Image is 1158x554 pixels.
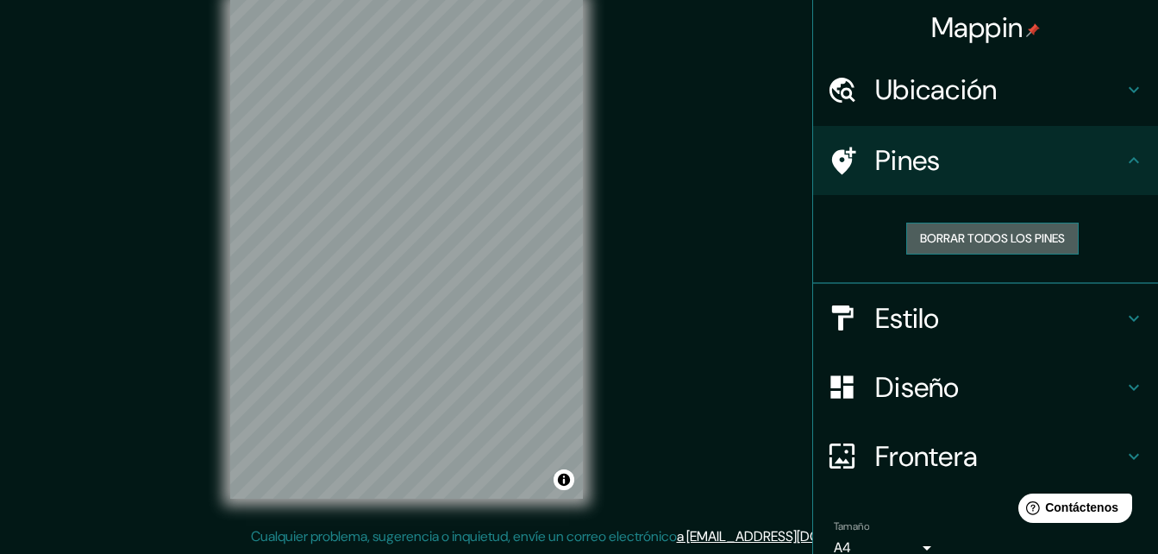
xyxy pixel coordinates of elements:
[834,519,869,533] label: Tamaño
[875,370,1124,405] h4: Diseño
[251,526,902,547] p: Cualquier problema, sugerencia o inquietud, envíe un correo electrónico .
[813,353,1158,422] div: Diseño
[875,301,1124,336] h4: Estilo
[677,527,899,545] a: a [EMAIL_ADDRESS][DOMAIN_NAME]
[554,469,574,490] button: Alternar atribución
[875,143,1124,178] h4: Pines
[1005,487,1139,535] iframe: Help widget launcher
[875,439,1124,474] h4: Frontera
[813,126,1158,195] div: Pines
[931,9,1023,46] font: Mappin
[813,55,1158,124] div: Ubicación
[920,228,1065,249] font: Borrar todos los pines
[1026,23,1040,37] img: pin-icon.png
[875,72,1124,107] h4: Ubicación
[813,284,1158,353] div: Estilo
[906,223,1079,255] button: Borrar todos los pines
[813,422,1158,491] div: Frontera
